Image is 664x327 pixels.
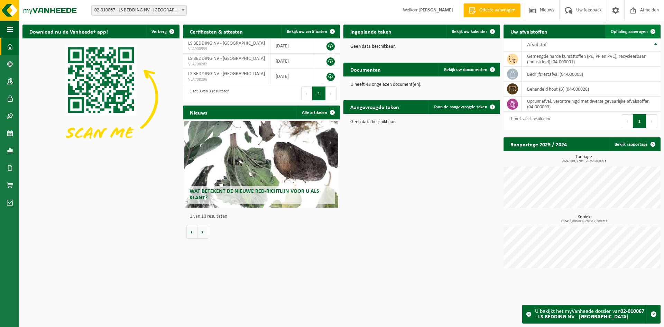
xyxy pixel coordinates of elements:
button: Previous [301,87,312,100]
strong: [PERSON_NAME] [418,8,453,13]
a: Toon de aangevraagde taken [428,100,499,114]
span: Toon de aangevraagde taken [434,105,487,109]
span: Bekijk uw documenten [444,67,487,72]
td: behandeld hout (B) (04-000028) [522,82,661,97]
span: VLA708282 [188,62,265,67]
h2: Aangevraagde taken [343,100,406,113]
p: 1 van 10 resultaten [190,214,336,219]
button: Volgende [197,225,208,239]
span: 02-010067 - LS BEDDING NV - HARELBEKE [91,5,187,16]
span: Ophaling aanvragen [611,29,648,34]
a: Wat betekent de nieuwe RED-richtlijn voor u als klant? [184,121,338,208]
button: Previous [622,114,633,128]
span: Bekijk uw kalender [452,29,487,34]
h2: Documenten [343,63,388,76]
span: Bekijk uw certificaten [287,29,327,34]
button: Verberg [146,25,179,38]
td: [DATE] [270,69,313,84]
h2: Download nu de Vanheede+ app! [22,25,115,38]
button: 1 [312,87,326,100]
td: gemengde harde kunststoffen (PE, PP en PVC), recycleerbaar (industrieel) (04-000001) [522,52,661,67]
h2: Uw afvalstoffen [504,25,554,38]
div: U bekijkt het myVanheede dossier van [535,305,647,323]
span: LS BEDDING NV - [GEOGRAPHIC_DATA] [188,56,265,61]
span: LS BEDDING NV - [GEOGRAPHIC_DATA] [188,41,265,46]
a: Bekijk uw certificaten [281,25,339,38]
p: Geen data beschikbaar. [350,44,494,49]
button: Vorige [186,225,197,239]
td: [DATE] [270,38,313,54]
span: 2024: 101,770 t - 2025: 60,090 t [507,160,661,163]
a: Ophaling aanvragen [605,25,660,38]
a: Bekijk uw documenten [439,63,499,76]
span: Wat betekent de nieuwe RED-richtlijn voor u als klant? [190,189,319,201]
td: bedrijfsrestafval (04-000008) [522,67,661,82]
td: [DATE] [270,54,313,69]
span: Afvalstof [527,42,547,48]
button: Next [326,87,336,100]
h2: Ingeplande taken [343,25,398,38]
p: U heeft 48 ongelezen document(en). [350,82,494,87]
a: Bekijk rapportage [609,137,660,151]
strong: 02-010067 - LS BEDDING NV - [GEOGRAPHIC_DATA] [535,309,644,320]
a: Offerte aanvragen [463,3,520,17]
p: Geen data beschikbaar. [350,120,494,125]
span: VLA708296 [188,77,265,82]
div: 1 tot 3 van 3 resultaten [186,86,229,101]
h2: Certificaten & attesten [183,25,250,38]
h2: Nieuws [183,106,214,119]
span: LS BEDDING NV - [GEOGRAPHIC_DATA] [188,71,265,76]
span: 2024: 2,800 m3 - 2025: 2,800 m3 [507,220,661,223]
button: Next [646,114,657,128]
span: Verberg [151,29,167,34]
h3: Kubiek [507,215,661,223]
a: Bekijk uw kalender [446,25,499,38]
a: Alle artikelen [296,106,339,119]
h3: Tonnage [507,155,661,163]
span: VLA900599 [188,46,265,52]
span: Offerte aanvragen [478,7,517,14]
img: Download de VHEPlus App [22,38,179,156]
h2: Rapportage 2025 / 2024 [504,137,574,151]
td: opruimafval, verontreinigd met diverse gevaarlijke afvalstoffen (04-000093) [522,97,661,112]
span: 02-010067 - LS BEDDING NV - HARELBEKE [92,6,186,15]
div: 1 tot 4 van 4 resultaten [507,113,550,129]
button: 1 [633,114,646,128]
